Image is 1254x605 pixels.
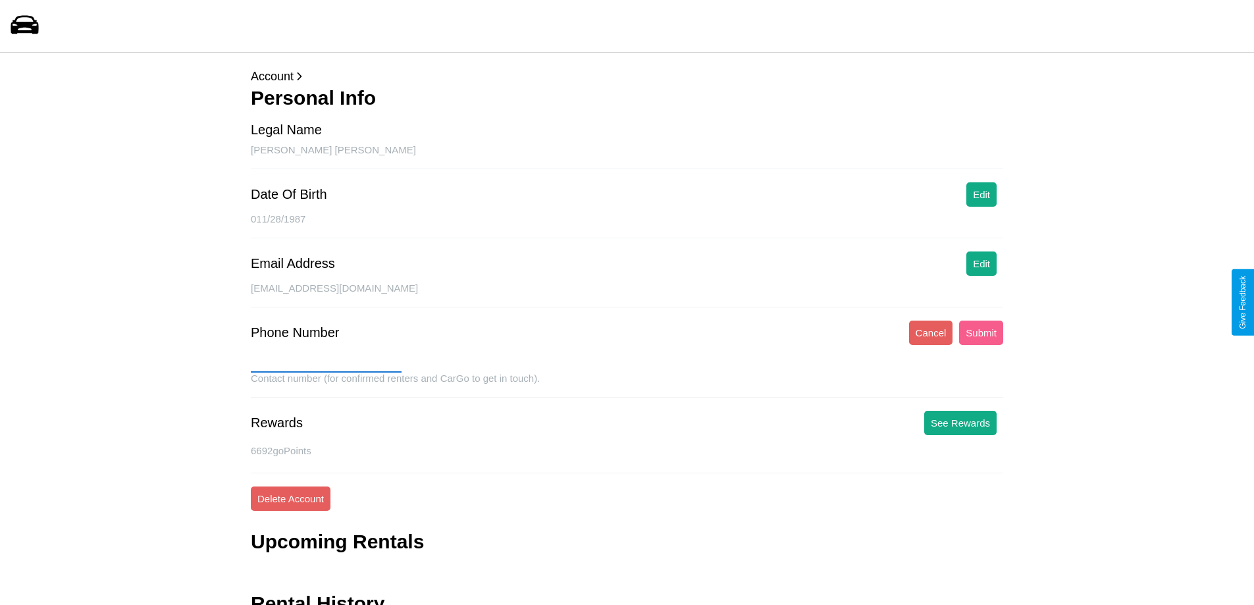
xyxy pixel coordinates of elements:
div: [EMAIL_ADDRESS][DOMAIN_NAME] [251,282,1003,307]
p: 6692 goPoints [251,442,1003,460]
div: Phone Number [251,325,340,340]
div: 011/28/1987 [251,213,1003,238]
h3: Personal Info [251,87,1003,109]
button: Edit [966,251,997,276]
div: Email Address [251,256,335,271]
p: Account [251,66,1003,87]
button: See Rewards [924,411,997,435]
button: Cancel [909,321,953,345]
div: Give Feedback [1238,276,1247,329]
div: Rewards [251,415,303,431]
div: Legal Name [251,122,322,138]
div: Contact number (for confirmed renters and CarGo to get in touch). [251,373,1003,398]
h3: Upcoming Rentals [251,531,424,553]
div: Date Of Birth [251,187,327,202]
button: Delete Account [251,487,330,511]
div: [PERSON_NAME] [PERSON_NAME] [251,144,1003,169]
button: Edit [966,182,997,207]
button: Submit [959,321,1003,345]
